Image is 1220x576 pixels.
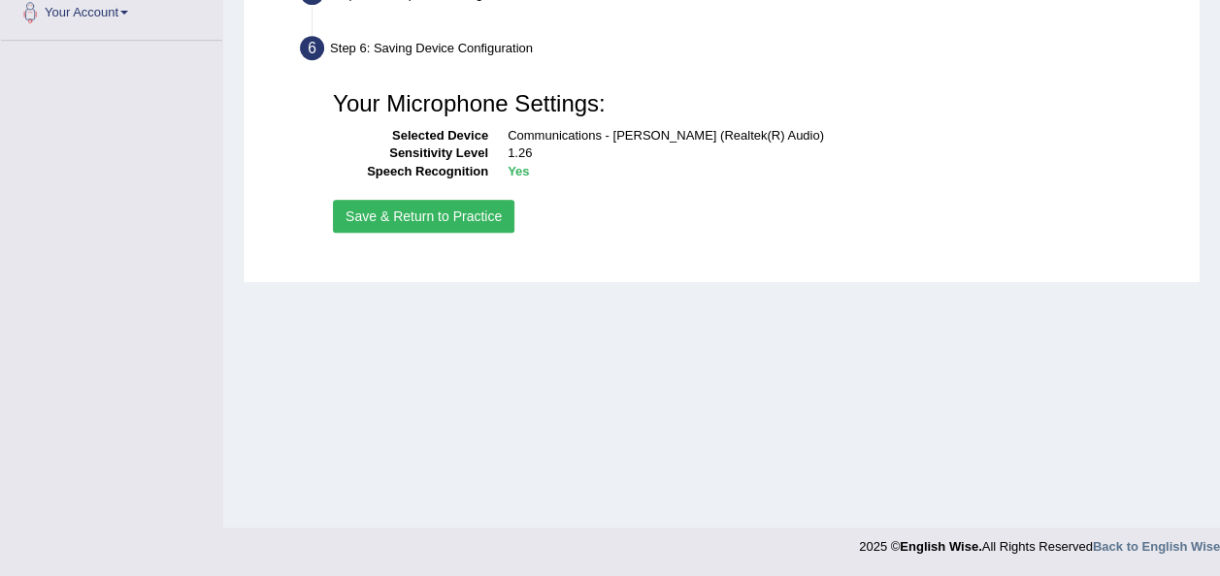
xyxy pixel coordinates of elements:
dd: 1.26 [508,144,1169,163]
dt: Speech Recognition [333,163,488,181]
dt: Sensitivity Level [333,144,488,163]
div: 2025 © All Rights Reserved [859,528,1220,556]
button: Save & Return to Practice [333,200,514,233]
h3: Your Microphone Settings: [333,91,1169,116]
a: Back to English Wise [1093,539,1220,554]
dt: Selected Device [333,127,488,145]
dd: Communications - [PERSON_NAME] (Realtek(R) Audio) [508,127,1169,145]
strong: English Wise. [900,539,981,554]
b: Yes [508,164,529,178]
div: Step 6: Saving Device Configuration [291,30,1191,73]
